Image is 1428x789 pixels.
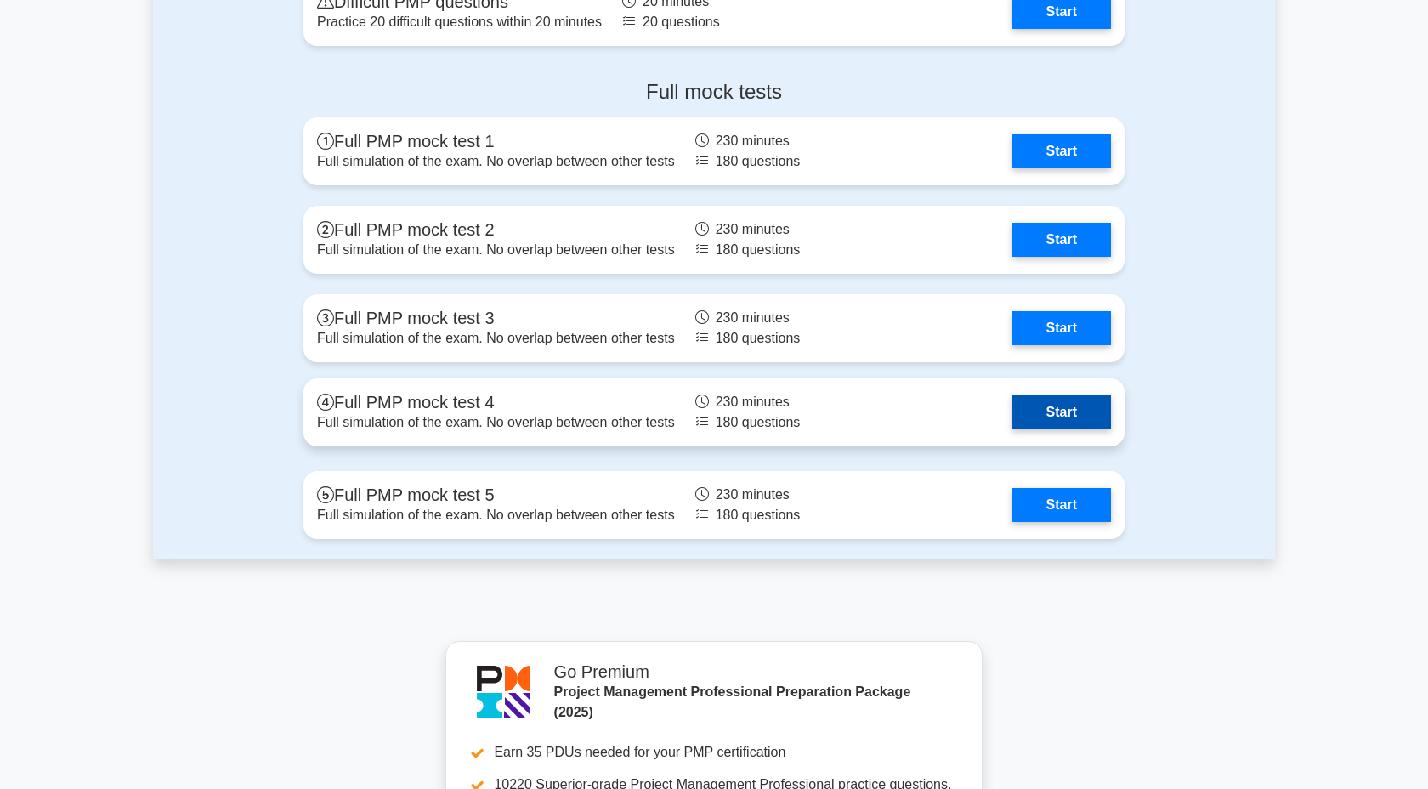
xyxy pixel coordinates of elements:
a: Start [1012,311,1111,345]
a: Start [1012,223,1111,257]
a: Start [1012,488,1111,522]
h4: Full mock tests [303,80,1125,105]
a: Start [1012,134,1111,168]
a: Start [1012,395,1111,429]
